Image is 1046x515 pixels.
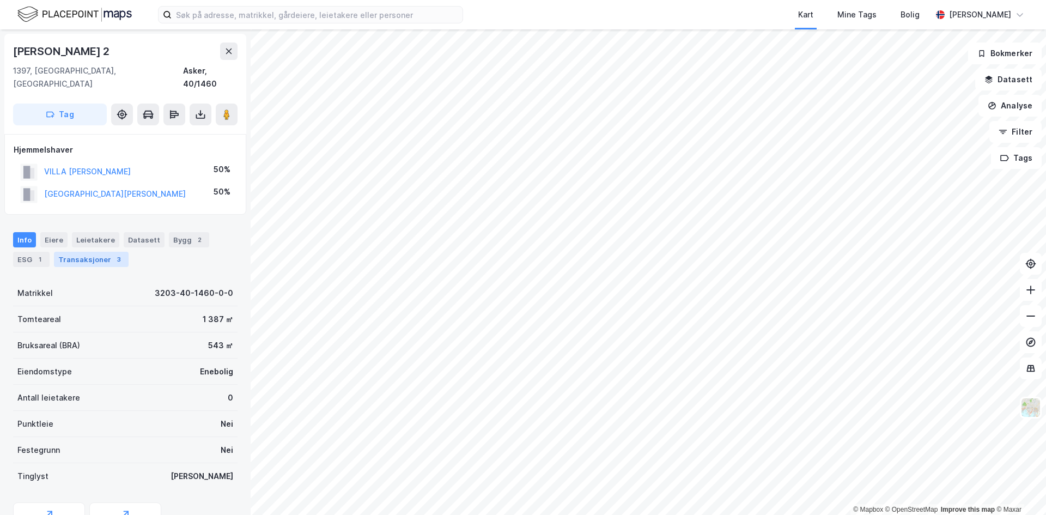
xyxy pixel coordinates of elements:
div: Info [13,232,36,247]
button: Datasett [975,69,1042,90]
div: Kart [798,8,813,21]
div: Bolig [901,8,920,21]
div: 50% [214,185,230,198]
div: Mine Tags [837,8,877,21]
div: 0 [228,391,233,404]
div: 50% [214,163,230,176]
div: Bruksareal (BRA) [17,339,80,352]
div: Datasett [124,232,165,247]
button: Bokmerker [968,43,1042,64]
div: Matrikkel [17,287,53,300]
div: Eiere [40,232,68,247]
div: [PERSON_NAME] [171,470,233,483]
div: Bygg [169,232,209,247]
div: Festegrunn [17,444,60,457]
div: Leietakere [72,232,119,247]
img: logo.f888ab2527a4732fd821a326f86c7f29.svg [17,5,132,24]
div: 1397, [GEOGRAPHIC_DATA], [GEOGRAPHIC_DATA] [13,64,183,90]
div: Nei [221,417,233,431]
div: Asker, 40/1460 [183,64,238,90]
div: 2 [194,234,205,245]
div: Nei [221,444,233,457]
div: Tinglyst [17,470,48,483]
a: Improve this map [941,506,995,513]
div: Antall leietakere [17,391,80,404]
input: Søk på adresse, matrikkel, gårdeiere, leietakere eller personer [172,7,463,23]
div: Tomteareal [17,313,61,326]
div: 543 ㎡ [208,339,233,352]
div: 3203-40-1460-0-0 [155,287,233,300]
button: Tag [13,104,107,125]
button: Tags [991,147,1042,169]
a: OpenStreetMap [885,506,938,513]
div: [PERSON_NAME] 2 [13,43,112,60]
div: [PERSON_NAME] [949,8,1011,21]
a: Mapbox [853,506,883,513]
img: Z [1020,397,1041,418]
button: Analyse [978,95,1042,117]
div: 1 387 ㎡ [203,313,233,326]
div: Hjemmelshaver [14,143,237,156]
div: ESG [13,252,50,267]
div: 1 [34,254,45,265]
button: Filter [989,121,1042,143]
div: Transaksjoner [54,252,129,267]
div: Punktleie [17,417,53,431]
iframe: Chat Widget [992,463,1046,515]
div: 3 [113,254,124,265]
div: Eiendomstype [17,365,72,378]
div: Enebolig [200,365,233,378]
